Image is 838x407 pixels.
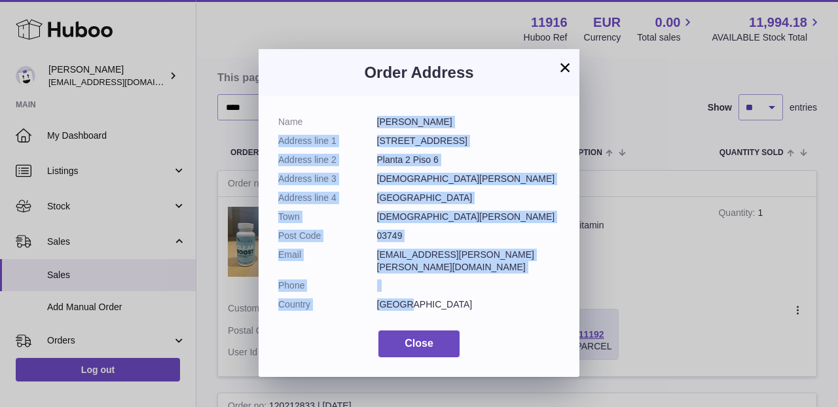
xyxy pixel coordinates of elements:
dt: Name [278,116,377,128]
dd: [GEOGRAPHIC_DATA] [377,192,560,204]
dd: [EMAIL_ADDRESS][PERSON_NAME][PERSON_NAME][DOMAIN_NAME] [377,249,560,274]
dd: [STREET_ADDRESS] [377,135,560,147]
dd: [PERSON_NAME] [377,116,560,128]
dt: Address line 1 [278,135,377,147]
dd: [DEMOGRAPHIC_DATA][PERSON_NAME] [377,211,560,223]
dt: Address line 4 [278,192,377,204]
dt: Email [278,249,377,274]
dd: [GEOGRAPHIC_DATA] [377,298,560,311]
dd: [DEMOGRAPHIC_DATA][PERSON_NAME] [377,173,560,185]
dt: Address line 3 [278,173,377,185]
h3: Order Address [278,62,560,83]
dt: Phone [278,279,377,292]
button: × [557,60,573,75]
dt: Country [278,298,377,311]
dt: Town [278,211,377,223]
dt: Post Code [278,230,377,242]
button: Close [378,330,460,357]
dd: 03749 [377,230,560,242]
dt: Address line 2 [278,154,377,166]
dd: Planta 2 Piso 6 [377,154,560,166]
span: Close [405,338,433,349]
